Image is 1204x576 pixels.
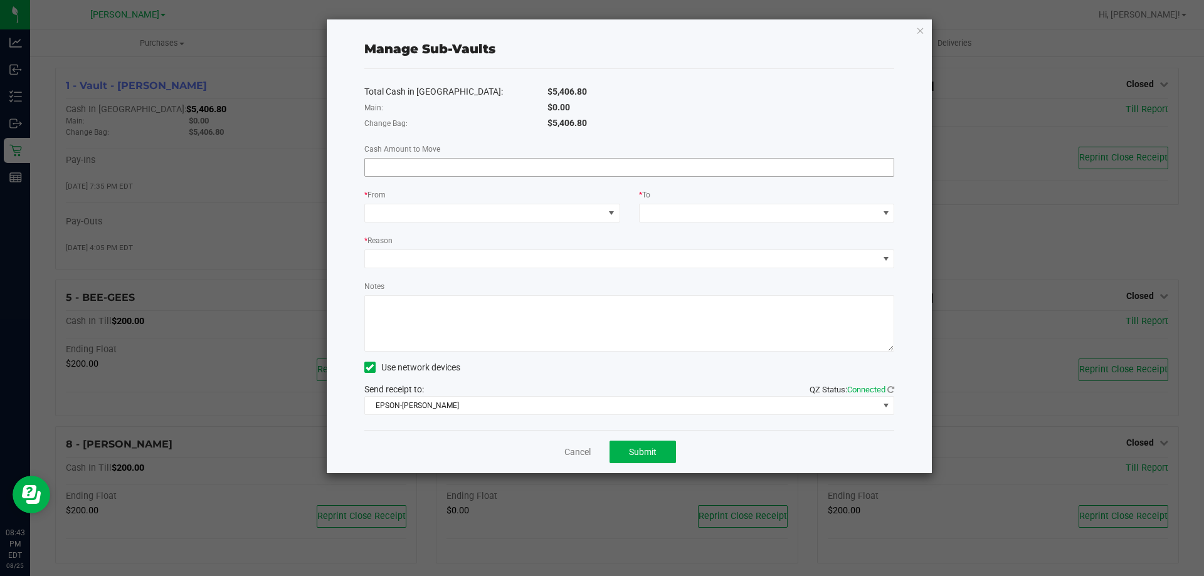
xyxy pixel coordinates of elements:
span: Total Cash in [GEOGRAPHIC_DATA]: [364,86,503,97]
span: $5,406.80 [547,118,587,128]
label: To [639,189,650,201]
span: $5,406.80 [547,86,587,97]
span: Cash Amount to Move [364,145,440,154]
span: Connected [847,385,885,394]
a: Cancel [564,446,591,459]
span: Change Bag: [364,119,408,128]
label: From [364,189,386,201]
div: Manage Sub-Vaults [364,39,495,58]
span: QZ Status: [810,385,894,394]
label: Use network devices [364,361,460,374]
span: Submit [629,447,657,457]
iframe: Resource center [13,476,50,513]
span: Main: [364,103,383,112]
span: Send receipt to: [364,384,424,394]
label: Reason [364,235,393,246]
label: Notes [364,281,384,292]
span: $0.00 [547,102,570,112]
span: EPSON-[PERSON_NAME] [365,397,879,414]
button: Submit [610,441,676,463]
